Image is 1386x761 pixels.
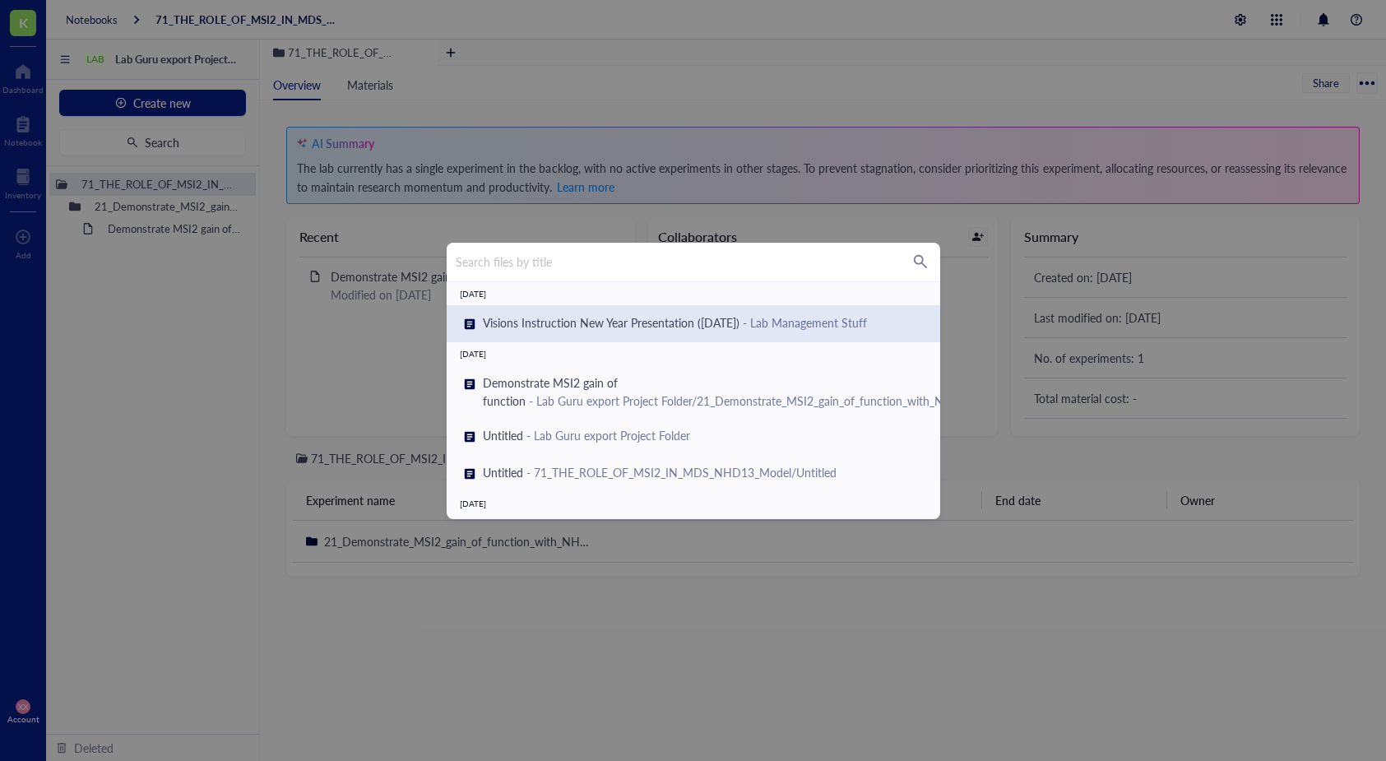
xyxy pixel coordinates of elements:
div: - Lab Guru export Project Folder/21_Demonstrate_MSI2_gain_of_function_with_NHD13 [529,392,976,409]
div: - Lab Management Stuff [743,314,867,331]
div: Untitled [483,463,841,481]
div: Untitled [483,426,693,444]
div: [DATE] [447,492,940,515]
div: [DATE] [447,282,940,305]
div: Visions Instruction New Year Presentation ([DATE]) [483,313,871,332]
div: - 71_THE_ROLE_OF_MSI2_IN_MDS_NHD13_Model/Untitled [526,464,837,480]
div: [DATE] [447,342,940,365]
div: Demonstrate MSI2 gain of function [483,374,979,410]
div: - Lab Guru export Project Folder [526,427,690,443]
